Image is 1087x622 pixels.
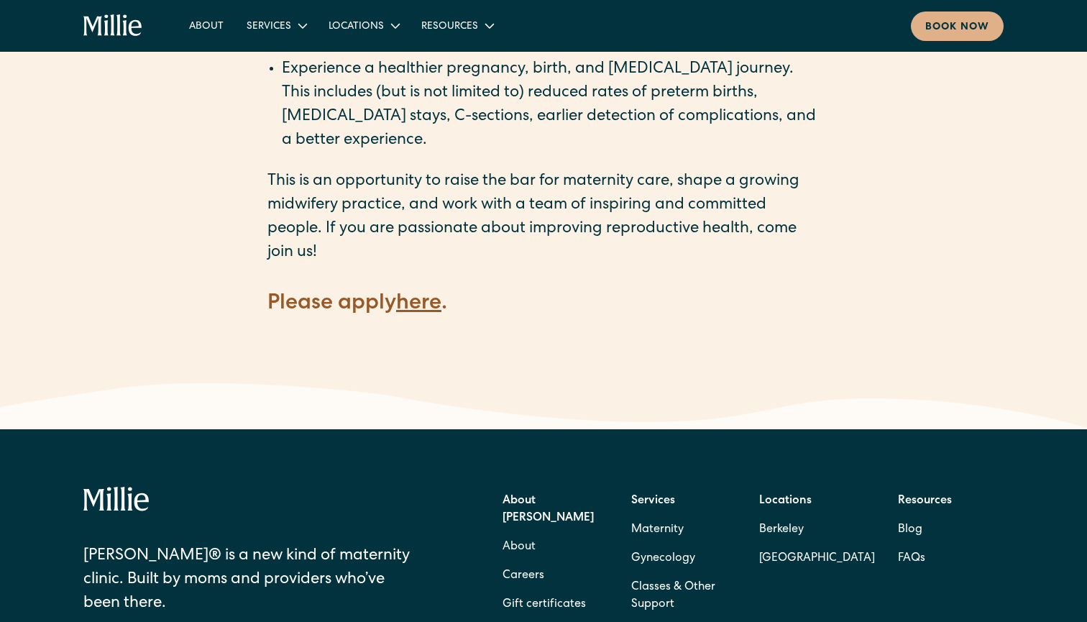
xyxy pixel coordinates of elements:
[898,516,922,544] a: Blog
[631,495,675,507] strong: Services
[503,590,586,619] a: Gift certificates
[235,14,317,37] div: Services
[911,12,1004,41] a: Book now
[925,20,989,35] div: Book now
[267,293,396,315] strong: Please apply
[329,19,384,35] div: Locations
[317,14,410,37] div: Locations
[898,544,925,573] a: FAQs
[247,19,291,35] div: Services
[759,495,812,507] strong: Locations
[631,516,684,544] a: Maternity
[83,14,143,37] a: home
[503,533,536,562] a: About
[421,19,478,35] div: Resources
[503,562,544,590] a: Careers
[282,58,820,153] li: Experience a healthier pregnancy, birth, and [MEDICAL_DATA] journey. This includes (but is not li...
[178,14,235,37] a: About
[503,495,594,524] strong: About [PERSON_NAME]
[83,545,422,616] div: [PERSON_NAME]® is a new kind of maternity clinic. Built by moms and providers who’ve been there.
[759,544,875,573] a: [GEOGRAPHIC_DATA]
[267,265,820,289] p: ‍
[441,293,447,315] strong: .
[631,573,737,619] a: Classes & Other Support
[267,170,820,265] p: This is an opportunity to raise the bar for maternity care, shape a growing midwifery practice, a...
[410,14,504,37] div: Resources
[396,293,441,315] a: here
[898,495,952,507] strong: Resources
[267,319,820,343] p: ‍
[759,516,875,544] a: Berkeley
[631,544,695,573] a: Gynecology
